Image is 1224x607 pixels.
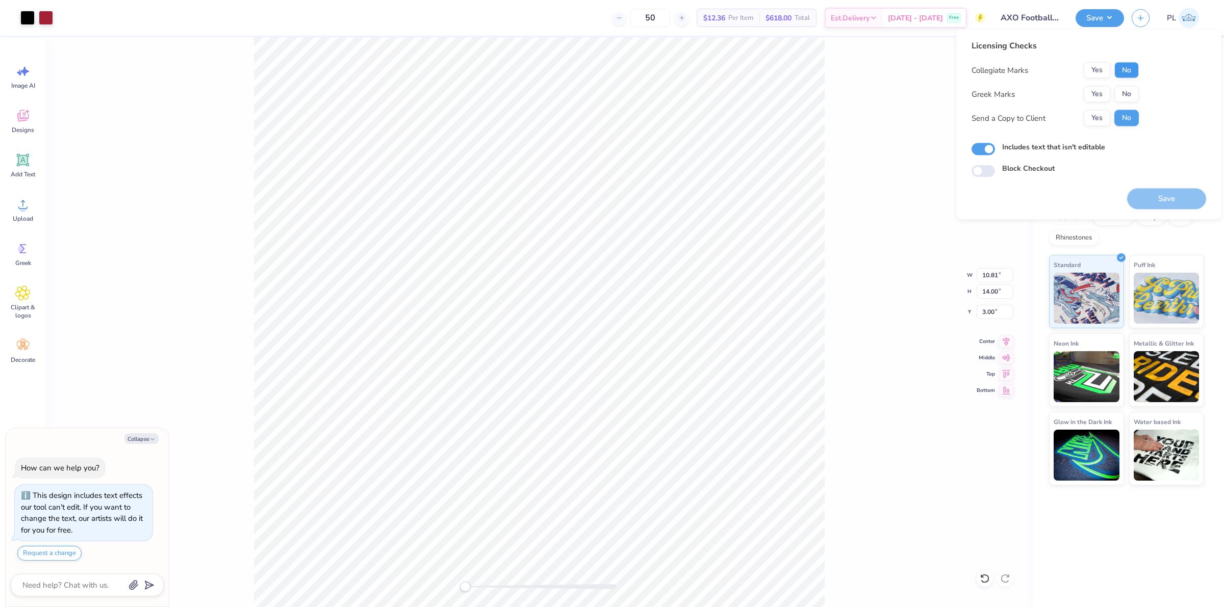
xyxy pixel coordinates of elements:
[17,546,82,561] button: Request a change
[460,582,470,592] div: Accessibility label
[1084,86,1110,102] button: Yes
[124,433,159,444] button: Collapse
[1054,416,1112,427] span: Glow in the Dark Ink
[1084,110,1110,126] button: Yes
[1076,9,1124,27] button: Save
[1134,259,1155,270] span: Puff Ink
[728,13,753,23] span: Per Item
[795,13,810,23] span: Total
[1162,8,1204,28] a: PL
[977,337,995,346] span: Center
[888,13,943,23] span: [DATE] - [DATE]
[1134,416,1181,427] span: Water based Ink
[977,386,995,394] span: Bottom
[1054,259,1081,270] span: Standard
[1134,273,1200,324] img: Puff Ink
[1002,142,1105,152] label: Includes text that isn't editable
[630,9,670,27] input: – –
[11,170,35,178] span: Add Text
[11,82,35,90] span: Image AI
[1054,338,1079,349] span: Neon Ink
[972,88,1015,100] div: Greek Marks
[12,126,34,134] span: Designs
[1054,273,1119,324] img: Standard
[972,40,1139,52] div: Licensing Checks
[977,370,995,378] span: Top
[972,64,1028,76] div: Collegiate Marks
[1054,430,1119,481] img: Glow in the Dark Ink
[766,13,792,23] span: $618.00
[949,14,959,21] span: Free
[1114,110,1139,126] button: No
[21,490,143,535] div: This design includes text effects our tool can't edit. If you want to change the text, our artist...
[703,13,725,23] span: $12.36
[972,112,1045,124] div: Send a Copy to Client
[1179,8,1199,28] img: Pamela Lois Reyes
[11,356,35,364] span: Decorate
[21,463,99,473] div: How can we help you?
[1114,62,1139,78] button: No
[6,303,40,320] span: Clipart & logos
[977,354,995,362] span: Middle
[1114,86,1139,102] button: No
[13,215,33,223] span: Upload
[1167,12,1176,24] span: PL
[831,13,870,23] span: Est. Delivery
[1134,351,1200,402] img: Metallic & Glitter Ink
[1134,430,1200,481] img: Water based Ink
[1054,351,1119,402] img: Neon Ink
[15,259,31,267] span: Greek
[1134,338,1194,349] span: Metallic & Glitter Ink
[1084,62,1110,78] button: Yes
[1049,230,1099,246] div: Rhinestones
[1002,163,1055,174] label: Block Checkout
[993,8,1068,28] input: Untitled Design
